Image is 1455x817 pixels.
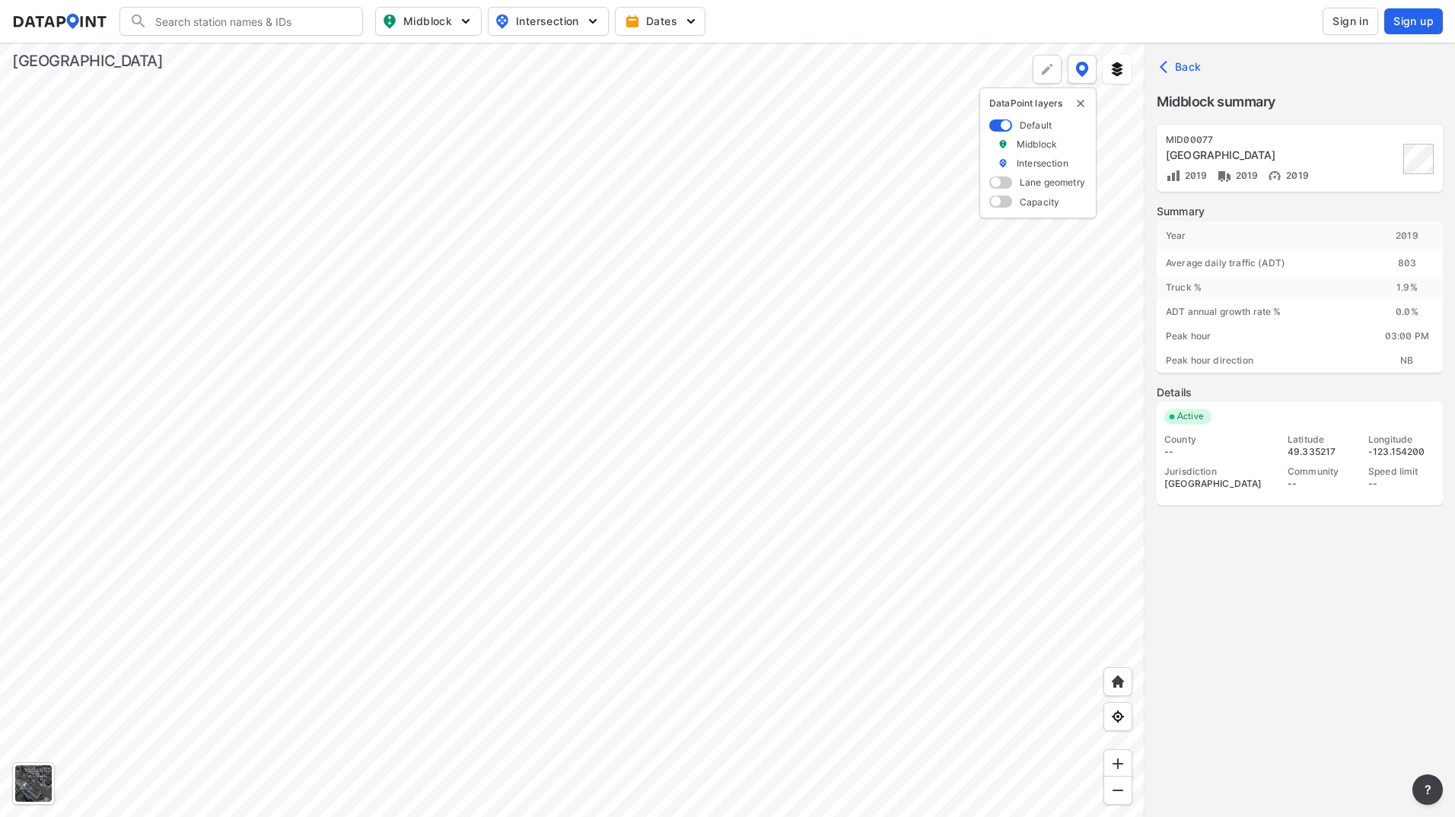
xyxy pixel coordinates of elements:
[1381,8,1443,34] a: Sign up
[1110,709,1125,724] img: zeq5HYn9AnE9l6UmnFLPAAAAAElFTkSuQmCC
[1288,466,1355,478] div: Community
[1368,466,1435,478] div: Speed limit
[1157,385,1443,400] label: Details
[1068,55,1097,84] button: DataPoint layers
[1157,275,1371,300] div: Truck %
[1157,300,1371,324] div: ADT annual growth rate %
[1040,62,1055,77] img: +Dz8AAAAASUVORK5CYII=
[1020,196,1059,208] label: Capacity
[1368,446,1435,458] div: -123.154200
[1103,776,1132,805] div: Zoom out
[1166,134,1399,146] div: MID00077
[1017,138,1057,151] label: Midblock
[12,14,107,29] img: dataPointLogo.9353c09d.svg
[1166,168,1181,183] img: Volume count
[1412,774,1443,805] button: more
[1020,119,1052,132] label: Default
[998,138,1008,151] img: marker_Midblock.5ba75e30.svg
[1282,170,1309,181] span: 2019
[382,12,472,30] span: Midblock
[1157,251,1371,275] div: Average daily traffic (ADT)
[1217,168,1232,183] img: Vehicle class
[1157,348,1371,373] div: Peak hour direction
[1157,324,1371,348] div: Peak hour
[1164,466,1274,478] div: Jurisdiction
[1157,91,1443,113] label: Midblock summary
[488,7,609,36] button: Intersection
[1157,204,1443,219] label: Summary
[1033,55,1062,84] div: Polygon tool
[1075,97,1087,110] button: delete
[1164,478,1274,490] div: [GEOGRAPHIC_DATA]
[1288,446,1355,458] div: 49.335217
[493,12,511,30] img: map_pin_int.54838e6b.svg
[1267,168,1282,183] img: Vehicle speed
[615,7,705,36] button: Dates
[1371,221,1443,251] div: 2019
[1020,176,1085,189] label: Lane geometry
[1075,62,1089,77] img: data-point-layers.37681fc9.svg
[1110,62,1125,77] img: layers.ee07997e.svg
[458,14,473,29] img: 5YPKRKmlfpI5mqlR8AD95paCi+0kK1fRFDJSaMmawlwaeJcJwk9O2fotCW5ve9gAAAAASUVORK5CYII=
[1017,157,1068,170] label: Intersection
[1171,409,1211,424] span: Active
[12,50,163,72] div: [GEOGRAPHIC_DATA]
[1110,756,1125,771] img: ZvzfEJKXnyWIrJytrsY285QMwk63cM6Drc+sIAAAAASUVORK5CYII=
[1371,251,1443,275] div: 803
[1232,170,1259,181] span: 2019
[1371,324,1443,348] div: 03:00 PM
[989,97,1087,110] p: DataPoint layers
[148,9,353,33] input: Search
[628,14,696,29] span: Dates
[1103,667,1132,696] div: Home
[1368,478,1435,490] div: --
[1320,8,1381,35] a: Sign in
[1075,97,1087,110] img: close-external-leyer.3061a1c7.svg
[1393,14,1434,29] span: Sign up
[1110,674,1125,689] img: +XpAUvaXAN7GudzAAAAAElFTkSuQmCC
[1288,478,1355,490] div: --
[1164,434,1274,446] div: County
[1157,55,1208,79] button: Back
[998,157,1008,170] img: marker_Intersection.6861001b.svg
[1371,300,1443,324] div: 0.0 %
[12,762,55,805] div: Toggle basemap
[1103,749,1132,778] div: Zoom in
[375,7,482,36] button: Midblock
[1164,446,1274,458] div: --
[683,14,699,29] img: 5YPKRKmlfpI5mqlR8AD95paCi+0kK1fRFDJSaMmawlwaeJcJwk9O2fotCW5ve9gAAAAASUVORK5CYII=
[1371,348,1443,373] div: NB
[1323,8,1378,35] button: Sign in
[1157,221,1371,251] div: Year
[585,14,600,29] img: 5YPKRKmlfpI5mqlR8AD95paCi+0kK1fRFDJSaMmawlwaeJcJwk9O2fotCW5ve9gAAAAASUVORK5CYII=
[1181,170,1208,181] span: 2019
[1288,434,1355,446] div: Latitude
[1110,783,1125,798] img: MAAAAAElFTkSuQmCC
[495,12,599,30] span: Intersection
[1103,702,1132,731] div: View my location
[1422,780,1434,799] span: ?
[1368,434,1435,446] div: Longitude
[625,14,640,29] img: calendar-gold.39a51dde.svg
[1371,275,1443,300] div: 1.9 %
[1332,14,1368,29] span: Sign in
[1166,148,1399,163] div: 14th St btw Jefferson Ave & Inglewood Ave
[1163,59,1202,75] span: Back
[380,12,399,30] img: map_pin_mid.602f9df1.svg
[1384,8,1443,34] button: Sign up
